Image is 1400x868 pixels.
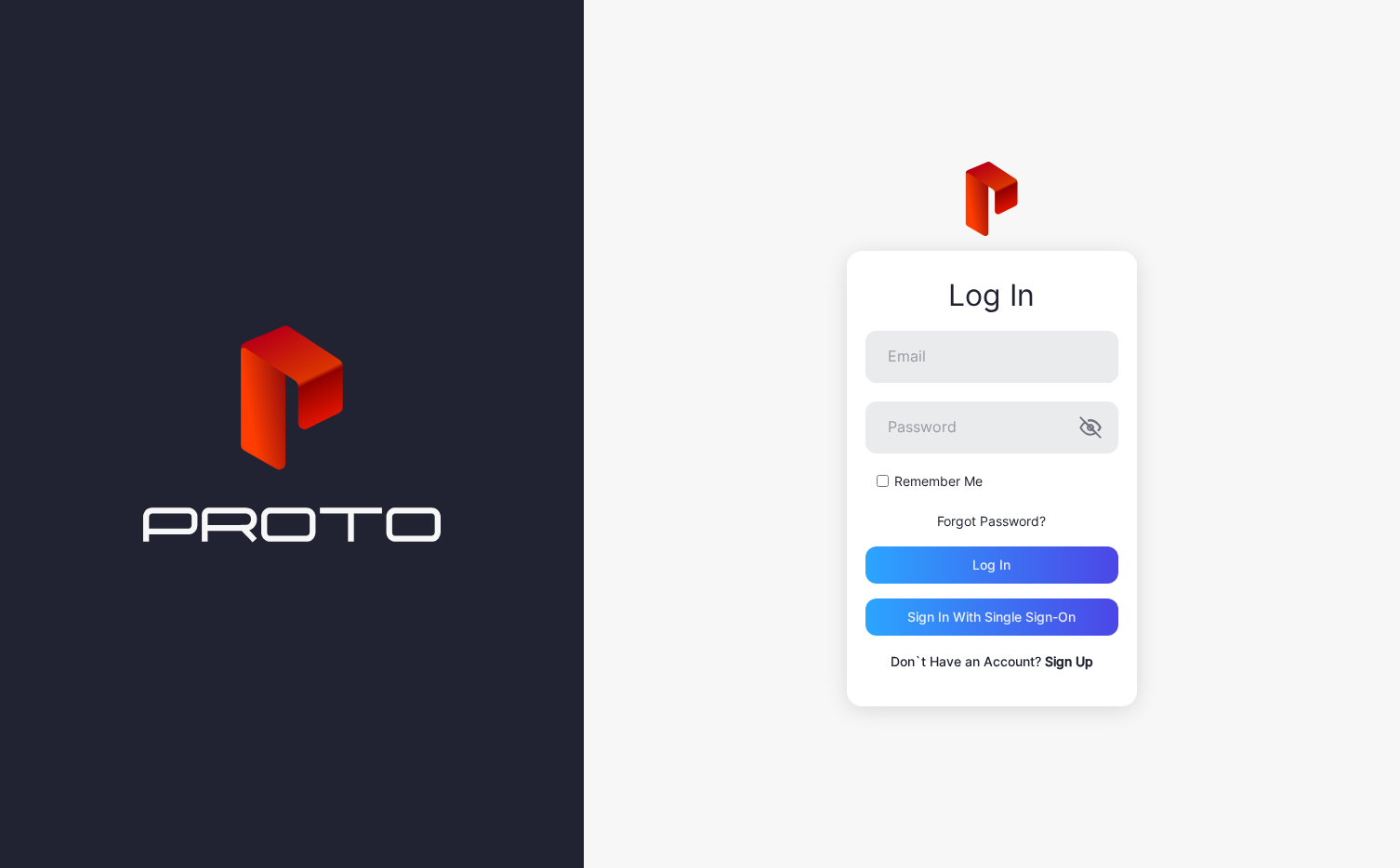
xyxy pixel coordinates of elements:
button: Password [1079,416,1102,439]
div: Log in [972,558,1010,572]
label: Remember Me [894,472,983,491]
a: Sign Up [1045,653,1093,669]
p: Don`t Have an Account? [865,651,1118,673]
input: Password [865,401,1118,454]
a: Forgot Password? [937,513,1046,529]
input: Email [865,331,1118,383]
button: Log in [865,546,1118,584]
div: Log In [865,279,1118,312]
div: Sign in With Single Sign-On [907,610,1076,625]
button: Sign in With Single Sign-On [865,598,1118,636]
